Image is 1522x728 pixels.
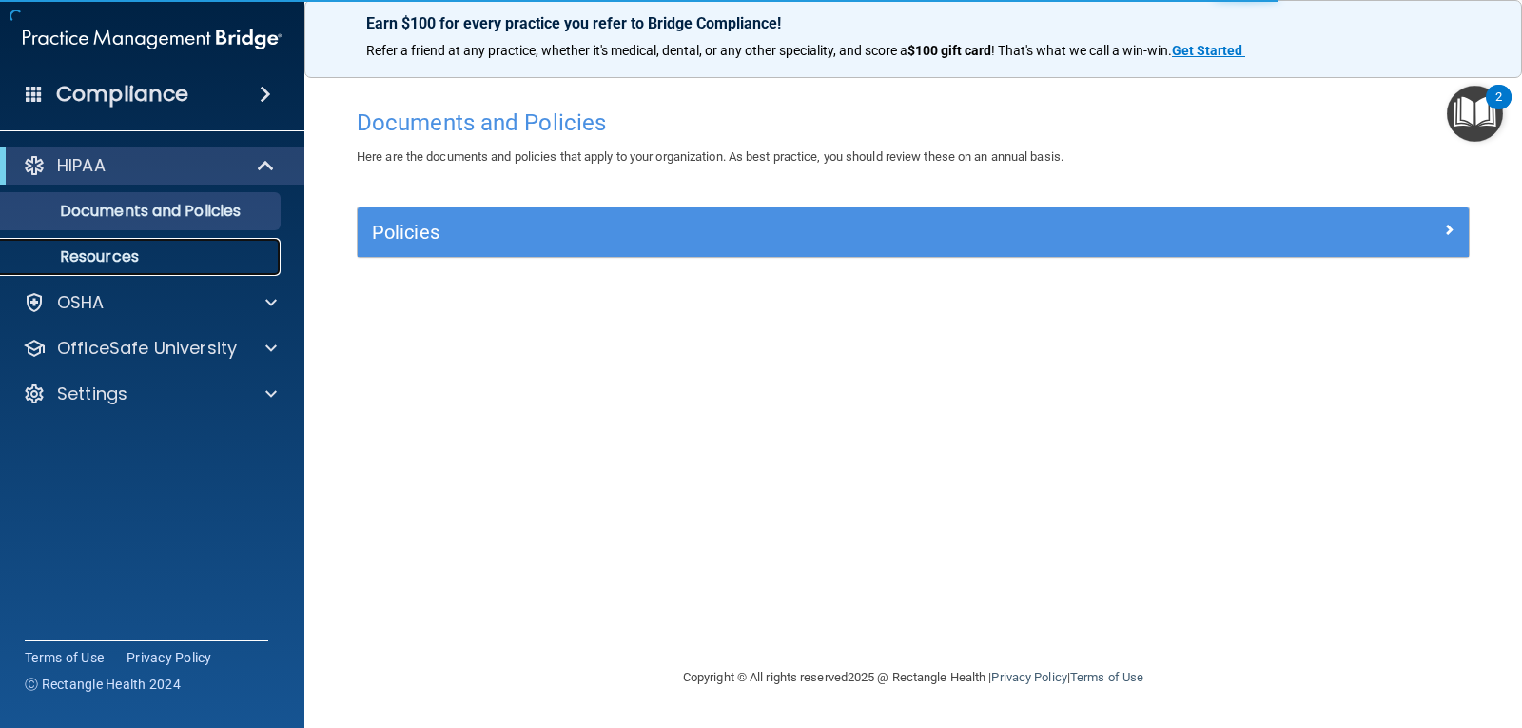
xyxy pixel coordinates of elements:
p: OfficeSafe University [57,337,237,360]
p: Resources [12,247,272,266]
div: Copyright © All rights reserved 2025 @ Rectangle Health | | [566,647,1260,708]
h4: Documents and Policies [357,110,1470,135]
a: OfficeSafe University [23,337,277,360]
strong: $100 gift card [907,43,991,58]
a: Privacy Policy [127,648,212,667]
div: 2 [1495,97,1502,122]
img: PMB logo [23,20,282,58]
a: Terms of Use [1070,670,1143,684]
h5: Policies [372,222,1177,243]
span: Here are the documents and policies that apply to your organization. As best practice, you should... [357,149,1063,164]
p: Settings [57,383,127,405]
span: Refer a friend at any practice, whether it's medical, dental, or any other speciality, and score a [366,43,907,58]
a: OSHA [23,291,277,314]
a: HIPAA [23,154,276,177]
p: OSHA [57,291,105,314]
a: Privacy Policy [991,670,1066,684]
h4: Compliance [56,81,188,108]
a: Policies [372,217,1454,247]
p: HIPAA [57,154,106,177]
a: Settings [23,383,277,405]
span: Ⓒ Rectangle Health 2024 [25,675,181,694]
p: Documents and Policies [12,202,272,221]
a: Get Started [1172,43,1245,58]
p: Earn $100 for every practice you refer to Bridge Compliance! [366,14,1460,32]
strong: Get Started [1172,43,1242,58]
a: Terms of Use [25,648,104,667]
button: Open Resource Center, 2 new notifications [1447,86,1503,142]
span: ! That's what we call a win-win. [991,43,1172,58]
